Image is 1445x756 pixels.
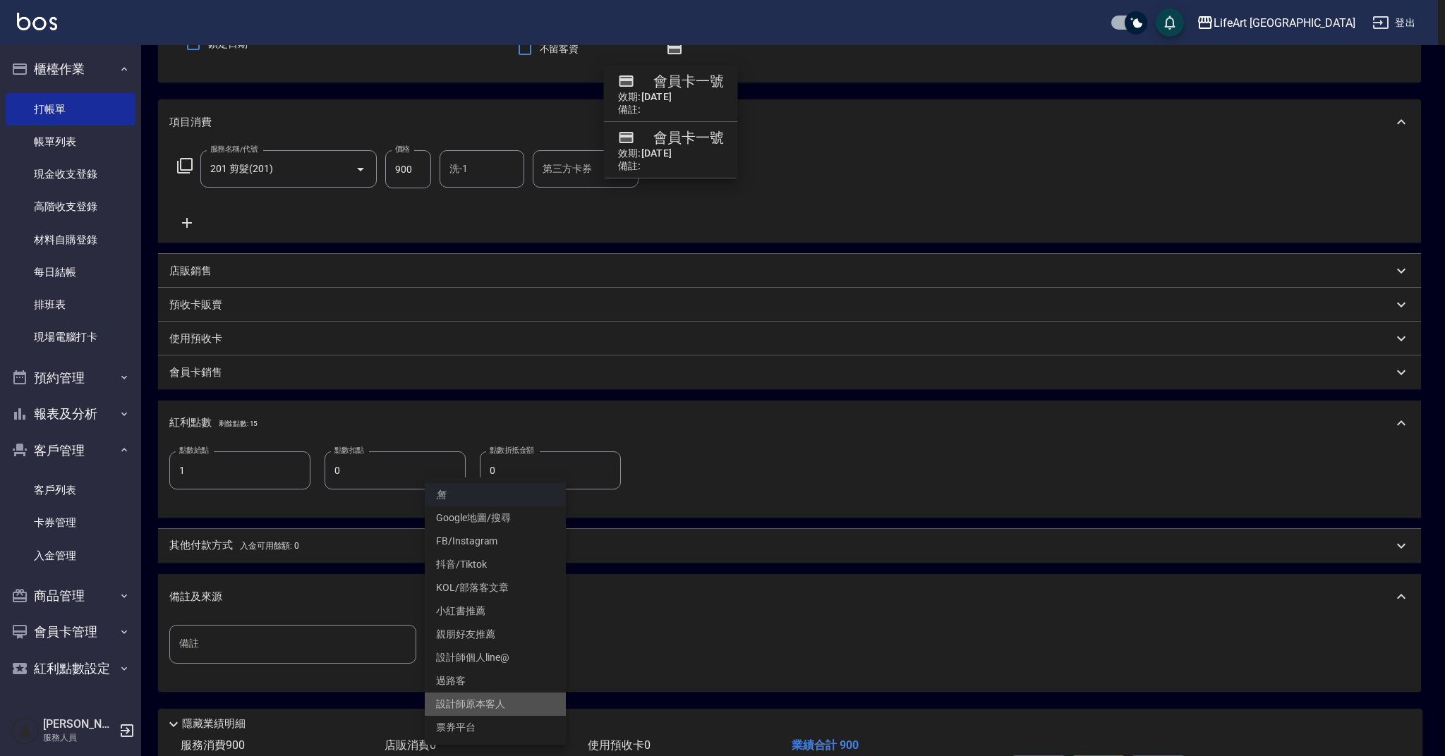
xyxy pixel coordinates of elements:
[425,599,566,623] li: 小紅書推薦
[425,506,566,530] li: Google地圖/搜尋
[425,669,566,693] li: 過路客
[425,623,566,646] li: 親朋好友推薦
[425,553,566,576] li: 抖音/Tiktok
[425,716,566,739] li: 票券平台
[425,646,566,669] li: 設計師個人line@
[425,576,566,599] li: KOL/部落客文章
[425,530,566,553] li: FB/Instagram
[436,487,446,502] em: 無
[425,693,566,716] li: 設計師原本客人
